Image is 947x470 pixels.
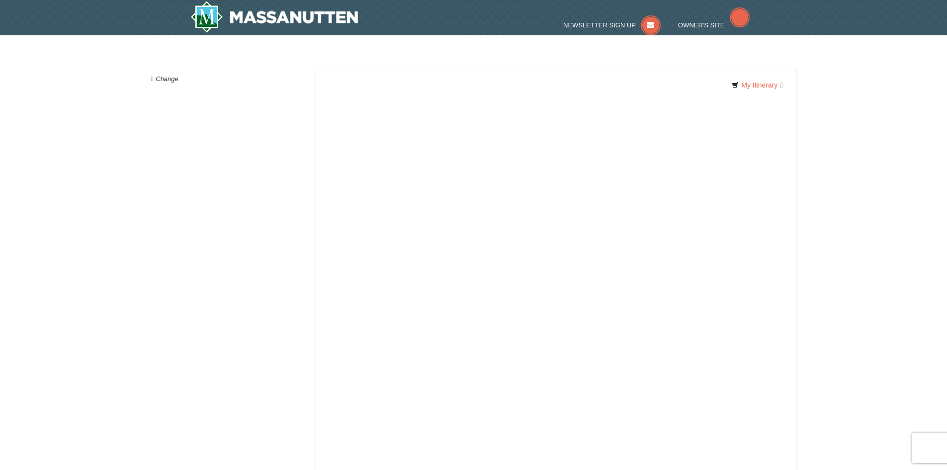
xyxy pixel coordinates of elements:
button: Change [151,74,179,85]
a: Newsletter Sign Up [563,21,661,29]
span: Newsletter Sign Up [563,21,636,29]
a: My Itinerary [725,78,789,93]
span: Owner's Site [678,21,725,29]
a: Massanutten Resort [190,1,358,33]
a: Owner's Site [678,21,750,29]
img: Massanutten Resort Logo [190,1,358,33]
